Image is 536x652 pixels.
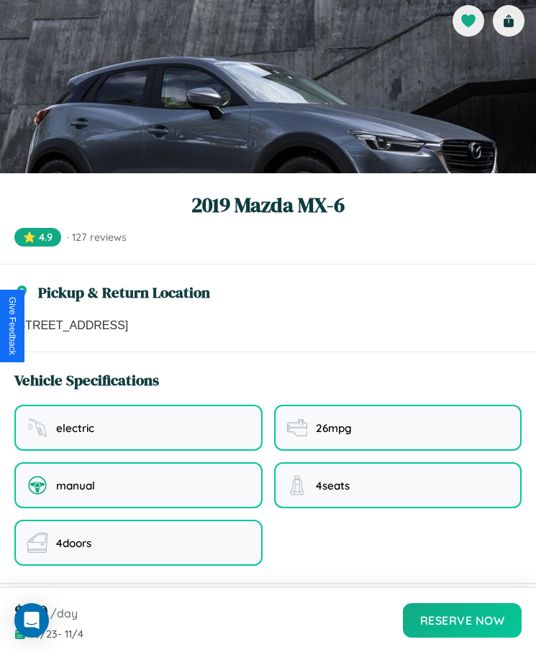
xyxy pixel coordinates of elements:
span: manual [56,479,95,492]
span: 10 / 23 - 11 / 4 [30,628,83,640]
img: seating [287,475,307,495]
img: fuel type [27,418,47,438]
p: [STREET_ADDRESS] [14,317,522,334]
img: doors [27,533,47,553]
span: electric [56,421,94,435]
div: Open Intercom Messenger [14,603,49,638]
span: /day [50,606,78,620]
h1: 2019 Mazda MX-6 [14,190,522,219]
span: ⭐ 4.9 [14,228,61,247]
span: 4 seats [316,479,350,492]
span: · 127 reviews [67,231,127,244]
h3: Pickup & Return Location [38,282,210,303]
div: Give Feedback [7,297,17,355]
span: 26 mpg [316,421,352,435]
span: 4 doors [56,536,91,550]
h3: Vehicle Specifications [14,369,159,390]
button: Reserve Now [403,603,522,638]
span: $ 130 [14,600,47,623]
img: fuel efficiency [287,418,307,438]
